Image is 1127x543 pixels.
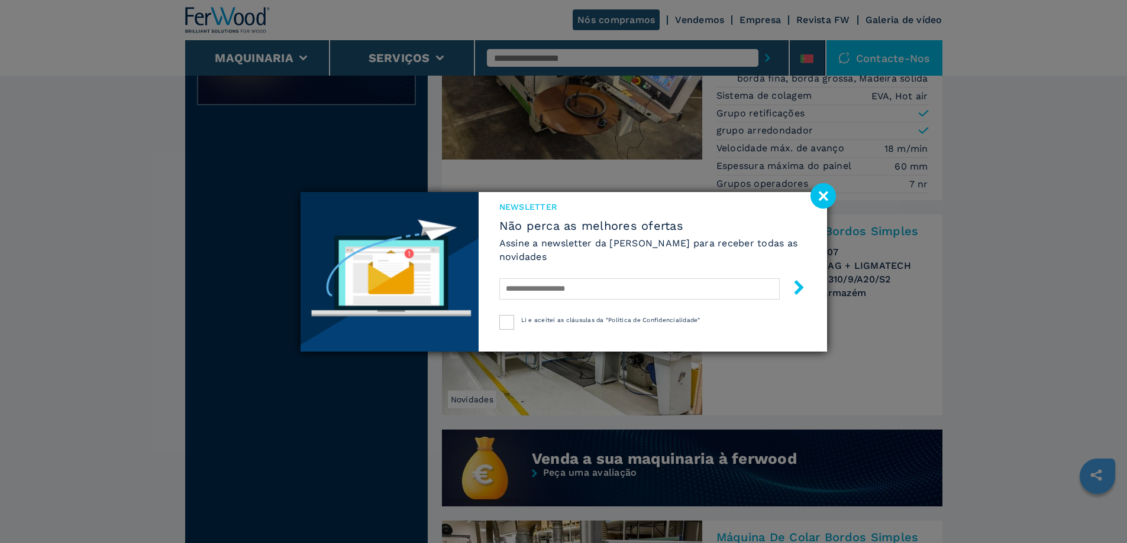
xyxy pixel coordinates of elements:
span: Newsletter [499,201,806,213]
img: Newsletter image [301,192,479,352]
span: Não perca as melhores ofertas [499,219,806,233]
h6: Assine a newsletter da [PERSON_NAME] para receber todas as novidades [499,236,806,264]
span: Li e aceitei as cláusulas da "Política de Confidencialidade" [521,317,700,323]
button: submit-button [780,275,806,303]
